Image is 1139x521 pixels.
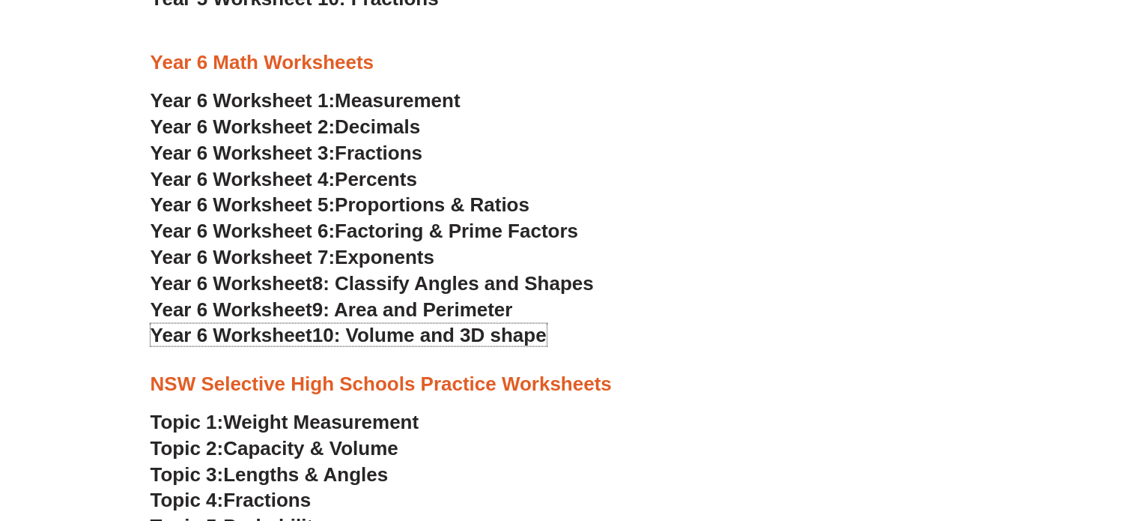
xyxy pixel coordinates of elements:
[151,193,335,216] span: Year 6 Worksheet 5:
[151,89,335,112] span: Year 6 Worksheet 1:
[151,272,312,295] span: Year 6 Worksheet
[151,489,312,511] a: Topic 4:Fractions
[151,298,312,321] span: Year 6 Worksheet
[151,324,312,346] span: Year 6 Worksheet
[151,463,224,486] span: Topic 3:
[151,220,578,242] a: Year 6 Worksheet 6:Factoring & Prime Factors
[151,489,224,511] span: Topic 4:
[335,193,529,216] span: Proportions & Ratios
[151,168,417,190] a: Year 6 Worksheet 4:Percents
[151,411,419,433] a: Topic 1:Weight Measurement
[335,115,420,138] span: Decimals
[151,246,335,268] span: Year 6 Worksheet 7:
[335,220,578,242] span: Factoring & Prime Factors
[151,115,421,138] a: Year 6 Worksheet 2:Decimals
[151,142,335,164] span: Year 6 Worksheet 3:
[223,489,311,511] span: Fractions
[335,142,422,164] span: Fractions
[223,437,398,460] span: Capacity & Volume
[151,89,461,112] a: Year 6 Worksheet 1:Measurement
[223,463,388,486] span: Lengths & Angles
[151,50,989,76] h3: Year 6 Math Worksheets
[151,142,422,164] a: Year 6 Worksheet 3:Fractions
[312,324,547,346] span: 10: Volume and 3D shape
[335,168,417,190] span: Percents
[151,372,989,397] h3: NSW Selective High Schools Practice Worksheets
[151,220,335,242] span: Year 6 Worksheet 6:
[151,246,434,268] a: Year 6 Worksheet 7:Exponents
[151,324,547,346] a: Year 6 Worksheet10: Volume and 3D shape
[312,272,594,295] span: 8: Classify Angles and Shapes
[223,411,419,433] span: Weight Measurement
[151,463,389,486] a: Topic 3:Lengths & Angles
[151,411,224,433] span: Topic 1:
[151,168,335,190] span: Year 6 Worksheet 4:
[312,298,513,321] span: 9: Area and Perimeter
[335,246,434,268] span: Exponents
[890,352,1139,521] iframe: Chat Widget
[151,298,513,321] a: Year 6 Worksheet9: Area and Perimeter
[151,437,224,460] span: Topic 2:
[151,272,594,295] a: Year 6 Worksheet8: Classify Angles and Shapes
[151,193,529,216] a: Year 6 Worksheet 5:Proportions & Ratios
[151,115,335,138] span: Year 6 Worksheet 2:
[151,437,398,460] a: Topic 2:Capacity & Volume
[335,89,461,112] span: Measurement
